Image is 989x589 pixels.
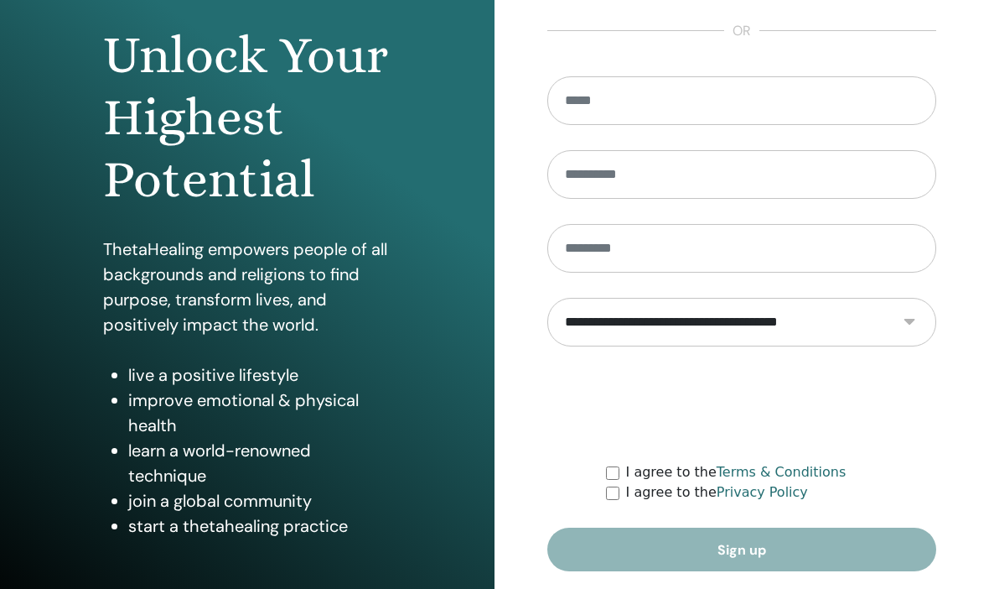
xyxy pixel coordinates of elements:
p: ThetaHealing empowers people of all backgrounds and religions to find purpose, transform lives, a... [103,237,391,337]
li: live a positive lifestyle [128,362,391,388]
li: improve emotional & physical health [128,388,391,438]
span: or [724,21,759,41]
h1: Unlock Your Highest Potential [103,24,391,211]
li: start a thetahealing practice [128,513,391,539]
li: join a global community [128,488,391,513]
a: Privacy Policy [717,484,808,500]
iframe: reCAPTCHA [614,372,869,437]
li: learn a world-renowned technique [128,438,391,488]
a: Terms & Conditions [717,464,846,480]
label: I agree to the [626,482,808,503]
label: I agree to the [626,462,847,482]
